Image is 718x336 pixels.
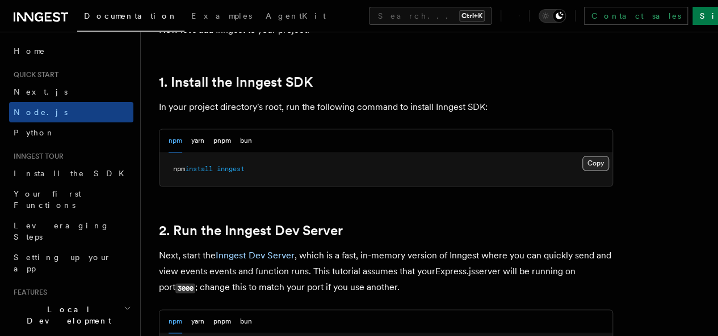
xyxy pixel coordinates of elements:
[191,129,204,152] button: yarn
[369,7,492,25] button: Search...Ctrl+K
[216,250,295,261] a: Inngest Dev Server
[191,11,252,20] span: Examples
[84,11,178,20] span: Documentation
[14,108,68,117] span: Node.js
[9,304,124,326] span: Local Development
[9,41,133,61] a: Home
[240,310,252,333] button: bun
[14,189,81,210] span: Your first Functions
[9,163,133,184] a: Install the SDK
[159,74,313,90] a: 1. Install the Inngest SDK
[184,3,259,31] a: Examples
[9,82,133,102] a: Next.js
[582,156,609,171] button: Copy
[185,165,213,173] span: install
[191,310,204,333] button: yarn
[259,3,333,31] a: AgentKit
[77,3,184,32] a: Documentation
[159,248,613,296] p: Next, start the , which is a fast, in-memory version of Inngest where you can quickly send and vi...
[9,152,64,161] span: Inngest tour
[175,283,195,293] code: 3000
[169,129,182,152] button: npm
[9,288,47,297] span: Features
[459,10,485,22] kbd: Ctrl+K
[213,310,231,333] button: pnpm
[217,165,245,173] span: inngest
[9,247,133,279] a: Setting up your app
[213,129,231,152] button: pnpm
[9,299,133,331] button: Local Development
[14,169,131,178] span: Install the SDK
[9,215,133,247] a: Leveraging Steps
[9,70,58,79] span: Quick start
[14,128,55,137] span: Python
[14,253,111,273] span: Setting up your app
[14,45,45,57] span: Home
[169,310,182,333] button: npm
[240,129,252,152] button: bun
[266,11,326,20] span: AgentKit
[9,122,133,143] a: Python
[159,99,613,115] p: In your project directory's root, run the following command to install Inngest SDK:
[584,7,688,25] a: Contact sales
[173,165,185,173] span: npm
[539,9,566,23] button: Toggle dark mode
[9,102,133,122] a: Node.js
[159,223,343,239] a: 2. Run the Inngest Dev Server
[9,184,133,215] a: Your first Functions
[14,221,110,241] span: Leveraging Steps
[14,87,68,96] span: Next.js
